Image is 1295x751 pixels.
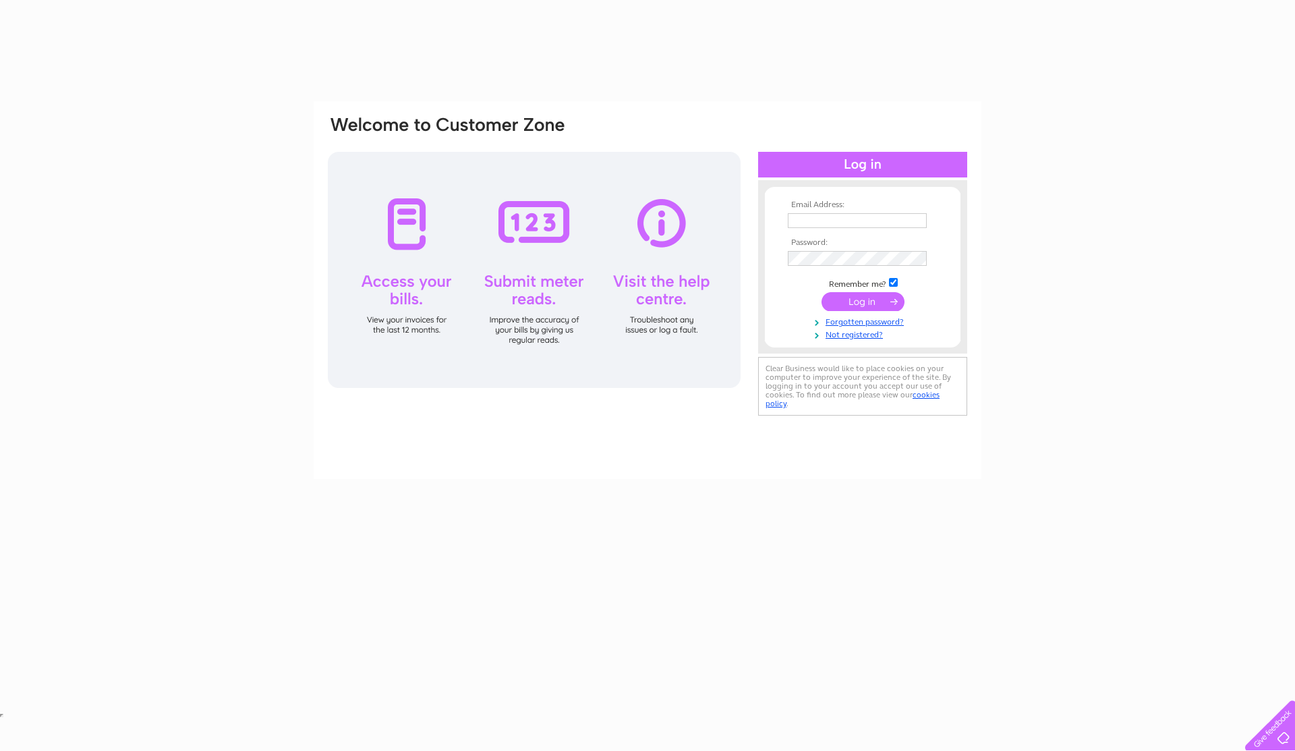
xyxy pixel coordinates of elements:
[822,292,904,311] input: Submit
[766,390,940,408] a: cookies policy
[758,357,967,416] div: Clear Business would like to place cookies on your computer to improve your experience of the sit...
[784,276,941,289] td: Remember me?
[788,314,941,327] a: Forgotten password?
[784,200,941,210] th: Email Address:
[788,327,941,340] a: Not registered?
[784,238,941,248] th: Password:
